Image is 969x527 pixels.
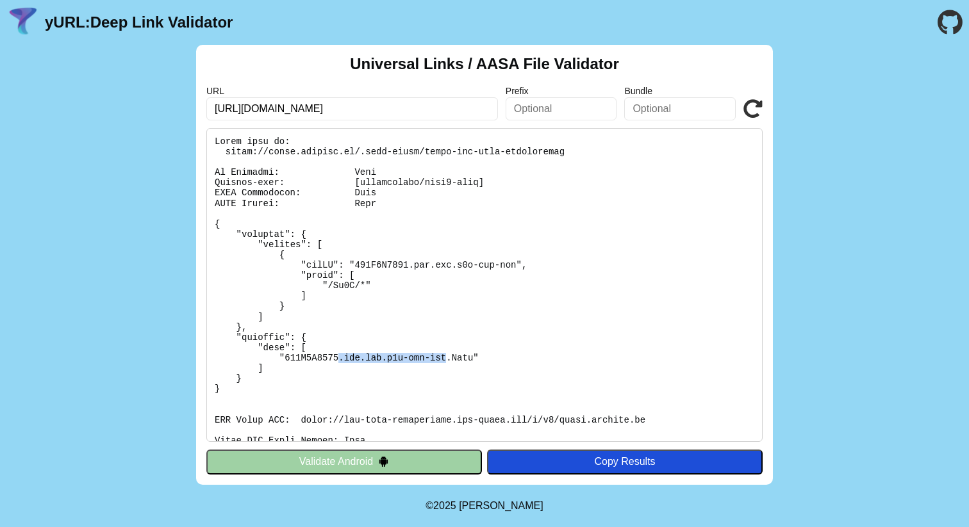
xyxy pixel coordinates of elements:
label: Prefix [506,86,617,96]
span: 2025 [433,500,456,511]
label: URL [206,86,498,96]
pre: Lorem ipsu do: sitam://conse.adipisc.el/.sedd-eiusm/tempo-inc-utla-etdoloremag Al Enimadmi: Veni ... [206,128,763,442]
input: Optional [506,97,617,120]
button: Validate Android [206,450,482,474]
a: yURL:Deep Link Validator [45,13,233,31]
a: Michael Ibragimchayev's Personal Site [459,500,543,511]
div: Copy Results [493,456,756,467]
button: Copy Results [487,450,763,474]
img: yURL Logo [6,6,40,39]
label: Bundle [624,86,736,96]
footer: © [426,485,543,527]
img: droidIcon.svg [378,456,389,467]
input: Required [206,97,498,120]
input: Optional [624,97,736,120]
h2: Universal Links / AASA File Validator [350,55,619,73]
